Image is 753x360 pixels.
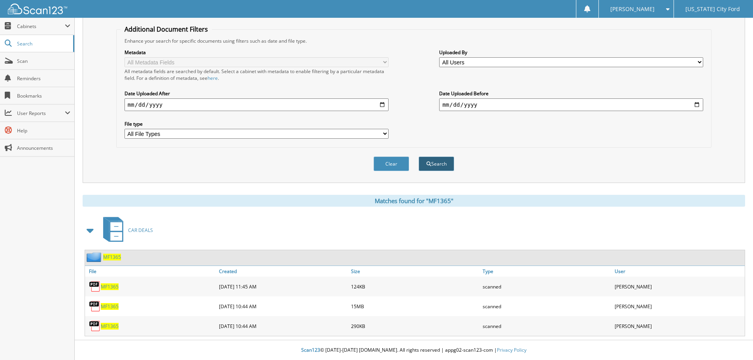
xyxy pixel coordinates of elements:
[419,156,454,171] button: Search
[613,279,745,294] div: [PERSON_NAME]
[349,298,481,314] div: 15MB
[125,49,389,56] label: Metadata
[17,58,70,64] span: Scan
[17,145,70,151] span: Announcements
[208,75,218,81] a: here
[481,298,613,314] div: scanned
[217,318,349,334] div: [DATE] 10:44 AM
[217,298,349,314] div: [DATE] 10:44 AM
[613,318,745,334] div: [PERSON_NAME]
[613,266,745,277] a: User
[481,318,613,334] div: scanned
[349,318,481,334] div: 290KB
[121,38,707,44] div: Enhance your search for specific documents using filters such as date and file type.
[17,75,70,82] span: Reminders
[8,4,67,14] img: scan123-logo-white.svg
[128,227,153,234] span: CAR DEALS
[17,110,65,117] span: User Reports
[613,298,745,314] div: [PERSON_NAME]
[125,90,389,97] label: Date Uploaded After
[17,92,70,99] span: Bookmarks
[89,300,101,312] img: PDF.png
[481,279,613,294] div: scanned
[89,320,101,332] img: PDF.png
[349,266,481,277] a: Size
[217,279,349,294] div: [DATE] 11:45 AM
[87,252,103,262] img: folder2.png
[439,49,703,56] label: Uploaded By
[101,303,119,310] a: MF1365
[101,283,119,290] a: MF1365
[125,68,389,81] div: All metadata fields are searched by default. Select a cabinet with metadata to enable filtering b...
[125,121,389,127] label: File type
[439,98,703,111] input: end
[121,25,212,34] legend: Additional Document Filters
[217,266,349,277] a: Created
[125,98,389,111] input: start
[497,347,527,353] a: Privacy Policy
[610,7,655,11] span: [PERSON_NAME]
[713,322,753,360] iframe: Chat Widget
[301,347,320,353] span: Scan123
[75,341,753,360] div: © [DATE]-[DATE] [DOMAIN_NAME]. All rights reserved | appg02-scan123-com |
[481,266,613,277] a: Type
[17,127,70,134] span: Help
[89,281,101,292] img: PDF.png
[17,40,69,47] span: Search
[349,279,481,294] div: 124KB
[98,215,153,246] a: CAR DEALS
[85,266,217,277] a: File
[103,254,121,260] a: MF1365
[83,195,745,207] div: Matches found for "MF1365"
[101,323,119,330] a: MF1365
[439,90,703,97] label: Date Uploaded Before
[17,23,65,30] span: Cabinets
[374,156,409,171] button: Clear
[685,7,740,11] span: [US_STATE] City Ford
